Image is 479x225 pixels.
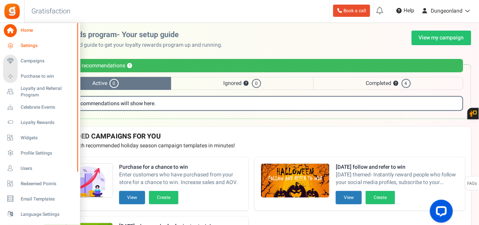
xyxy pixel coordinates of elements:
[21,135,74,141] span: Widgets
[40,77,171,90] span: Active
[3,70,77,83] a: Purchase to win
[3,131,77,144] a: Widgets
[38,133,465,140] h4: RECOMMENDED CAMPAIGNS FOR YOU
[23,4,79,19] h3: Gratisfaction
[3,24,77,37] a: Home
[336,171,459,186] span: [DATE] themed- Instantly reward people who follow your social media profiles, subscribe to your n...
[119,163,242,171] strong: Purchase for a chance to win
[21,196,74,202] span: Email Templates
[21,27,74,34] span: Home
[38,142,465,150] p: Preview and launch recommended holiday season campaign templates in minutes!
[3,39,77,52] a: Settings
[3,177,77,190] a: Redeemed Points
[171,77,313,90] span: Ignored
[149,191,178,204] button: Create
[21,42,74,49] span: Settings
[402,7,415,15] span: Help
[333,5,370,17] a: Book a call
[3,3,21,20] img: Gratisfaction
[3,101,77,114] a: Celebrate Events
[3,162,77,175] a: Users
[252,79,261,88] span: 0
[261,164,329,198] img: Recommended Campaigns
[127,64,132,68] button: ?
[3,208,77,221] a: Language Settings
[431,7,463,15] span: Dungeonland
[21,73,74,80] span: Purchase to win
[336,163,459,171] strong: [DATE] follow and refer to win
[21,119,74,126] span: Loyalty Rewards
[48,101,156,106] b: Your active recommendations will show here.
[336,191,362,204] button: View
[3,85,77,98] a: Loyalty and Referral Program
[394,5,418,17] a: Help
[313,77,463,90] span: Completed
[21,165,74,172] span: Users
[119,171,242,186] span: Enter customers who have purchased from your store for a chance to win. Increase sales and AOV.
[3,55,77,68] a: Campaigns
[3,192,77,205] a: Email Templates
[366,191,395,204] button: Create
[3,116,77,129] a: Loyalty Rewards
[32,31,229,39] h2: Loyalty rewards program- Your setup guide
[402,79,411,88] span: 4
[467,176,477,191] span: FAQs
[40,59,463,72] div: Personalized recommendations
[110,79,119,88] span: 0
[21,211,74,218] span: Language Settings
[21,181,74,187] span: Redeemed Points
[21,150,74,157] span: Profile Settings
[21,58,74,64] span: Campaigns
[119,191,145,204] button: View
[412,31,471,45] a: View my campaign
[32,41,229,49] p: Use this personalized guide to get your loyalty rewards program up and running.
[21,85,77,98] span: Loyalty and Referral Program
[3,147,77,160] a: Profile Settings
[244,81,249,86] button: ?
[21,104,74,111] span: Celebrate Events
[394,81,399,86] button: ?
